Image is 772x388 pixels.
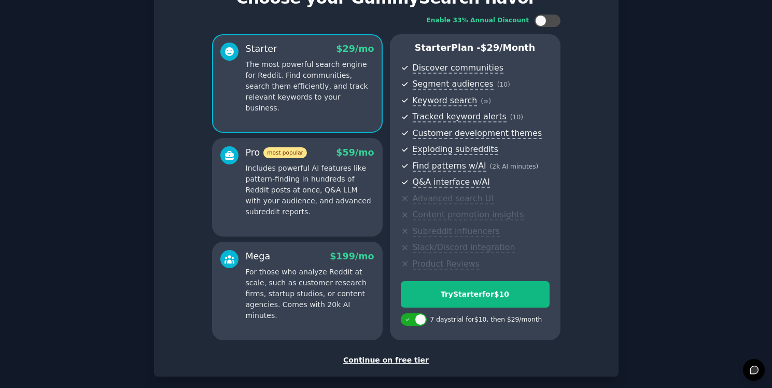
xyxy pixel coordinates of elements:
[510,114,523,121] span: ( 10 )
[336,147,374,158] span: $ 59 /mo
[246,250,271,263] div: Mega
[263,147,307,158] span: most popular
[413,210,524,220] span: Content promotion insights
[401,289,549,300] div: Try Starter for $10
[413,128,542,139] span: Customer development themes
[497,81,510,88] span: ( 10 )
[401,281,550,308] button: TryStarterfor$10
[413,95,478,106] span: Keyword search
[413,112,507,122] span: Tracked keyword alerts
[413,193,494,204] span: Advanced search UI
[427,16,529,25] div: Enable 33% Annual Discount
[413,259,480,270] span: Product Reviews
[430,315,542,325] div: 7 days trial for $10 , then $ 29 /month
[246,163,374,217] p: Includes powerful AI features like pattern-finding in hundreds of Reddit posts at once, Q&A LLM w...
[246,267,374,321] p: For those who analyze Reddit at scale, such as customer research firms, startup studios, or conte...
[413,161,486,172] span: Find patterns w/AI
[246,146,307,159] div: Pro
[490,163,539,170] span: ( 2k AI minutes )
[246,59,374,114] p: The most powerful search engine for Reddit. Find communities, search them efficiently, and track ...
[336,44,374,54] span: $ 29 /mo
[413,226,500,237] span: Subreddit influencers
[246,43,277,56] div: Starter
[330,251,374,261] span: $ 199 /mo
[413,177,490,188] span: Q&A interface w/AI
[413,63,503,74] span: Discover communities
[401,41,550,54] p: Starter Plan -
[481,43,536,53] span: $ 29 /month
[413,79,494,90] span: Segment audiences
[413,242,515,253] span: Slack/Discord integration
[165,355,608,366] div: Continue on free tier
[413,144,498,155] span: Exploding subreddits
[481,98,491,105] span: ( ∞ )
